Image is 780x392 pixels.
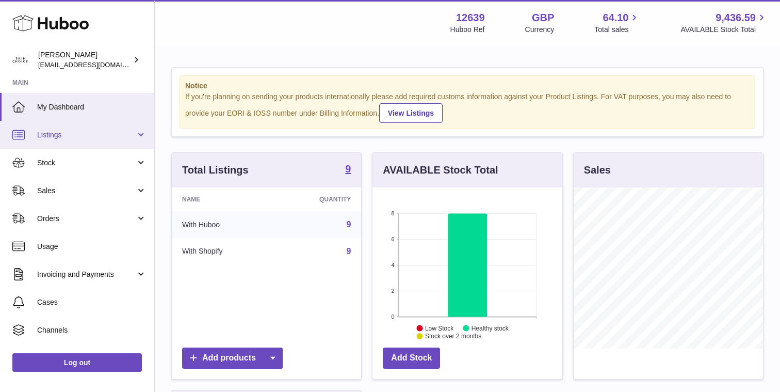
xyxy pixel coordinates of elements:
[603,11,628,25] span: 64.10
[182,163,249,177] h3: Total Listings
[37,325,147,335] span: Channels
[346,220,351,229] a: 9
[12,353,142,372] a: Log out
[346,247,351,256] a: 9
[379,103,443,123] a: View Listings
[345,164,351,176] a: 9
[456,11,485,25] strong: 12639
[172,238,274,265] td: With Shopify
[584,163,611,177] h3: Sales
[37,270,136,279] span: Invoicing and Payments
[38,50,131,70] div: [PERSON_NAME]
[532,11,554,25] strong: GBP
[383,163,498,177] h3: AVAILABLE Stock Total
[172,187,274,211] th: Name
[450,25,485,35] div: Huboo Ref
[37,130,136,140] span: Listings
[392,262,395,268] text: 4
[392,236,395,242] text: 6
[425,333,481,340] text: Stock over 2 months
[274,187,361,211] th: Quantity
[716,11,756,25] span: 9,436.59
[37,186,136,196] span: Sales
[37,102,147,112] span: My Dashboard
[525,25,555,35] div: Currency
[345,164,351,174] strong: 9
[472,324,509,332] text: Healthy stock
[594,11,640,35] a: 64.10 Total sales
[392,313,395,320] text: 0
[680,11,768,35] a: 9,436.59 AVAILABLE Stock Total
[383,348,440,369] a: Add Stock
[12,52,28,68] img: admin@skinchoice.com
[172,211,274,238] td: With Huboo
[37,242,147,252] span: Usage
[425,324,454,332] text: Low Stock
[594,25,640,35] span: Total sales
[680,25,768,35] span: AVAILABLE Stock Total
[185,81,750,91] strong: Notice
[37,214,136,224] span: Orders
[392,210,395,216] text: 8
[185,92,750,123] div: If you're planning on sending your products internationally please add required customs informati...
[37,158,136,168] span: Stock
[38,60,152,69] span: [EMAIL_ADDRESS][DOMAIN_NAME]
[392,288,395,294] text: 2
[182,348,283,369] a: Add products
[37,297,147,307] span: Cases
